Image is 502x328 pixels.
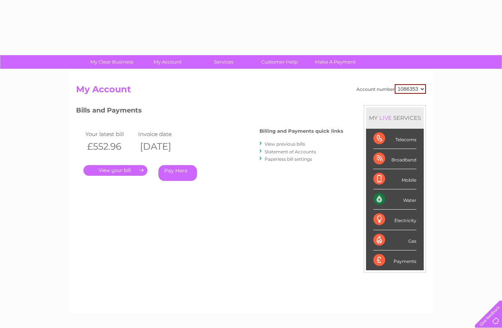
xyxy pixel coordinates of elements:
div: Payments [373,250,416,270]
td: Invoice date [136,129,189,139]
div: MY SERVICES [366,107,424,128]
th: [DATE] [136,139,189,154]
div: Account number [356,84,426,94]
h4: Billing and Payments quick links [259,128,343,134]
div: Broadband [373,149,416,169]
div: Mobile [373,169,416,189]
a: Statement of Accounts [265,149,316,154]
div: LIVE [378,114,393,121]
h3: Bills and Payments [76,105,343,118]
a: Pay Here [158,165,197,181]
div: Gas [373,230,416,250]
a: My Account [137,55,198,69]
div: Electricity [373,210,416,230]
a: View previous bills [265,141,305,147]
a: My Clear Business [82,55,142,69]
th: £552.96 [83,139,136,154]
h2: My Account [76,84,426,98]
a: Make A Payment [305,55,366,69]
a: Services [193,55,254,69]
a: Customer Help [249,55,310,69]
div: Telecoms [373,129,416,149]
div: Water [373,189,416,210]
a: Paperless bill settings [265,156,312,162]
a: . [83,165,147,176]
td: Your latest bill [83,129,136,139]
